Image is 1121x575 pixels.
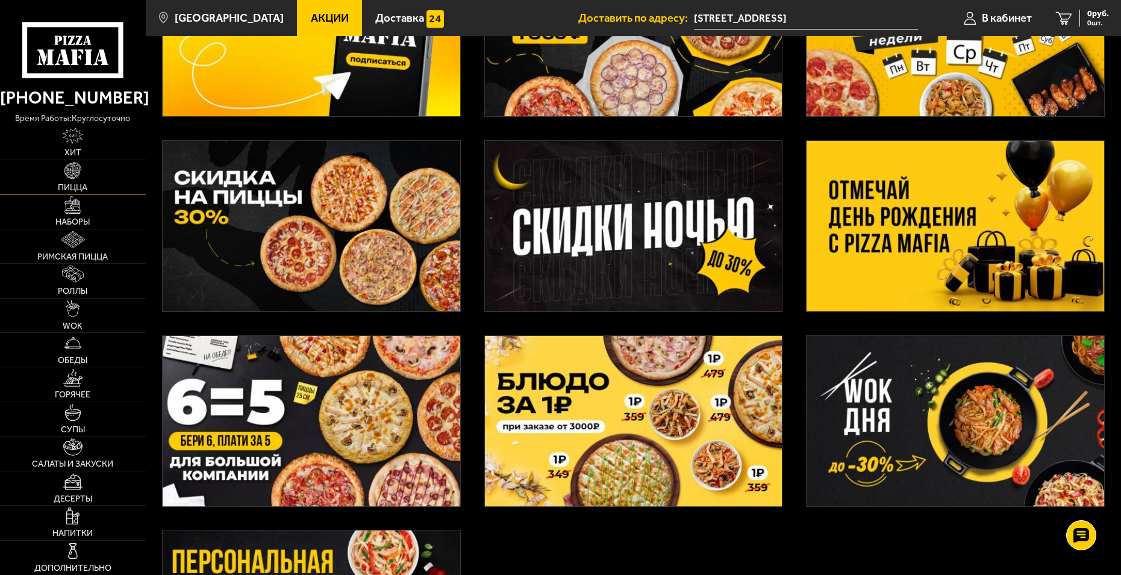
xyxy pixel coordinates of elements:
[32,460,113,468] span: Салаты и закуски
[578,13,694,24] span: Доставить по адресу:
[63,322,83,331] span: WOK
[58,287,87,296] span: Роллы
[55,218,90,226] span: Наборы
[1087,10,1109,18] span: 0 руб.
[694,7,918,30] input: Ваш адрес доставки
[311,13,349,24] span: Акции
[1087,19,1109,26] span: 0 шт.
[37,253,108,261] span: Римская пицца
[426,10,444,28] img: 15daf4d41897b9f0e9f617042186c801.svg
[52,529,93,538] span: Напитки
[54,495,92,503] span: Десерты
[61,426,85,434] span: Супы
[375,13,424,24] span: Доставка
[55,391,90,399] span: Горячее
[64,149,81,157] span: Хит
[58,184,87,192] span: Пицца
[34,564,111,573] span: Дополнительно
[58,356,87,365] span: Обеды
[175,13,284,24] span: [GEOGRAPHIC_DATA]
[982,13,1032,24] span: В кабинет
